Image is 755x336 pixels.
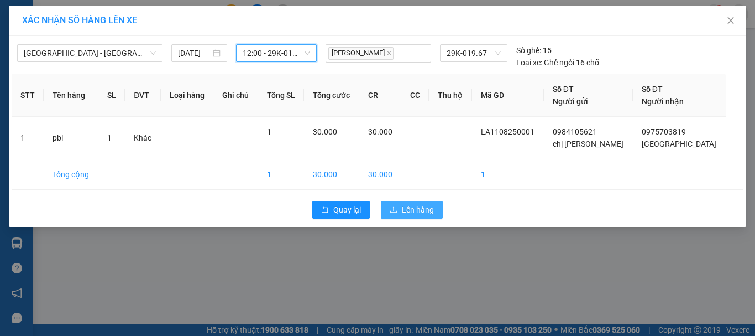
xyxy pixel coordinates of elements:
[368,127,392,136] span: 30.000
[313,127,337,136] span: 30.000
[553,85,574,94] span: Số ĐT
[359,159,401,190] td: 30.000
[321,206,329,215] span: rollback
[642,139,716,148] span: [GEOGRAPHIC_DATA]
[516,56,599,69] div: Ghế ngồi 16 chỗ
[44,159,98,190] td: Tổng cộng
[107,133,112,142] span: 1
[390,206,397,215] span: upload
[24,45,156,61] span: Hà Nội - Hải Phòng
[553,97,588,106] span: Người gửi
[726,16,735,25] span: close
[258,159,305,190] td: 1
[381,201,443,219] button: uploadLên hàng
[516,44,541,56] span: Số ghế:
[429,74,471,117] th: Thu hộ
[516,44,552,56] div: 15
[402,204,434,216] span: Lên hàng
[553,127,597,136] span: 0984105621
[161,74,214,117] th: Loại hàng
[401,74,429,117] th: CC
[98,74,125,117] th: SL
[12,117,44,159] td: 1
[447,45,501,61] span: 29K-019.67
[553,139,623,148] span: chị [PERSON_NAME]
[642,127,686,136] span: 0975703819
[213,74,258,117] th: Ghi chú
[267,127,271,136] span: 1
[125,117,160,159] td: Khác
[472,159,544,190] td: 1
[333,204,361,216] span: Quay lại
[12,74,44,117] th: STT
[125,74,160,117] th: ĐVT
[516,56,542,69] span: Loại xe:
[44,74,98,117] th: Tên hàng
[481,127,534,136] span: LA1108250001
[642,97,684,106] span: Người nhận
[44,117,98,159] td: pbi
[642,85,663,94] span: Số ĐT
[359,74,401,117] th: CR
[178,47,210,59] input: 11/08/2025
[312,201,370,219] button: rollbackQuay lại
[472,74,544,117] th: Mã GD
[304,74,359,117] th: Tổng cước
[715,6,746,37] button: Close
[304,159,359,190] td: 30.000
[386,50,392,56] span: close
[243,45,311,61] span: 12:00 - 29K-019.67
[22,15,137,25] span: XÁC NHẬN SỐ HÀNG LÊN XE
[328,47,394,60] span: [PERSON_NAME]
[258,74,305,117] th: Tổng SL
